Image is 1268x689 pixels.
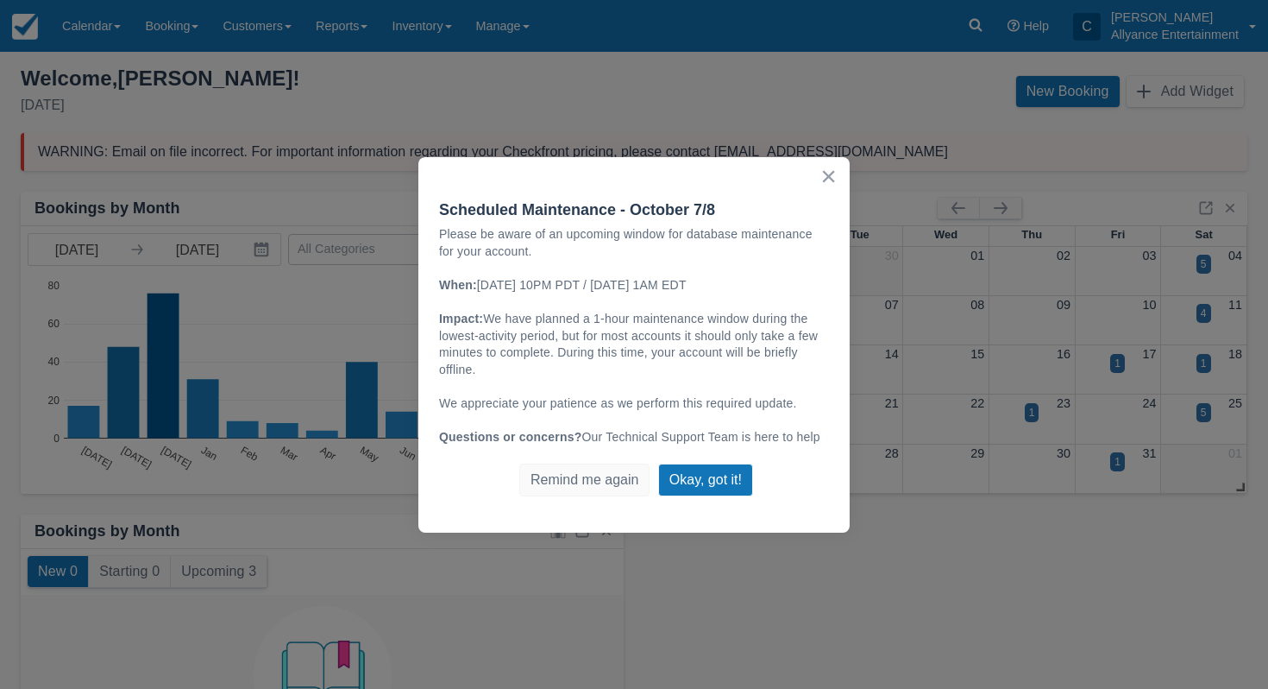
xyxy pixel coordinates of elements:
[581,430,819,444] span: Our Technical Support Team is here to help
[658,464,753,496] button: Okay, got it!
[439,430,581,444] strong: Questions or concerns?
[439,312,821,376] span: We have planned a 1-hour maintenance window during the lowest-activity period, but for most accou...
[820,162,837,190] button: Close
[439,278,477,292] strong: When:
[519,464,650,496] button: Remind me again
[439,395,829,413] p: We appreciate your patience as we perform this required update.
[439,226,829,260] p: Please be aware of an upcoming window for database maintenance for your account.
[477,278,687,292] span: [DATE] 10PM PDT / [DATE] 1AM EDT
[439,312,483,326] strong: Impact:
[439,202,829,218] p: Scheduled Maintenance - October 7/8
